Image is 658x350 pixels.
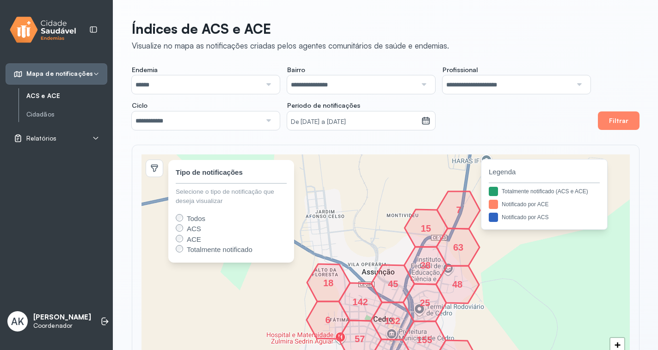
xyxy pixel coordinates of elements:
span: AK [11,315,24,327]
div: 57 [357,336,363,342]
div: Visualize no mapa as notificações criadas pelos agentes comunitários de saúde e endemias. [132,41,449,50]
div: 45 [390,281,396,287]
span: ACE [187,235,201,243]
div: 25 [422,300,428,306]
div: Selecione o tipo de notificação que deseja visualizar [176,187,287,206]
div: 132 [390,318,395,324]
span: Legenda [489,167,600,178]
span: Todos [187,215,205,222]
span: Relatórios [26,135,56,142]
img: logo.svg [10,15,76,45]
div: Tipo de notificações [176,167,243,178]
div: 7 [456,207,461,213]
div: 15 [423,226,429,231]
div: 38 [423,263,428,268]
a: ACS e ACE [26,90,107,102]
div: 63 [455,245,461,250]
a: Cidadãos [26,111,107,118]
small: De [DATE] a [DATE] [291,117,418,127]
span: Período de notificações [287,101,360,110]
div: 48 [455,282,460,287]
div: 142 [357,299,363,305]
div: 155 [422,337,427,343]
p: Índices de ACS e ACE [132,20,449,37]
a: Cidadãos [26,109,107,120]
div: 6 [325,317,331,323]
div: Totalmente notificado (ACS e ACE) [502,187,588,196]
div: Notificado por ACS [502,213,548,221]
div: 18 [326,280,331,286]
a: ACS e ACE [26,92,107,100]
span: Totalmente notificado [187,246,252,253]
span: Ciclo [132,101,148,110]
button: Filtrar [598,111,640,130]
div: Notificado por ACE [502,200,548,209]
span: Bairro [287,66,305,74]
span: ACS [187,225,201,233]
span: Mapa de notificações [26,70,93,78]
span: Profissional [443,66,478,74]
p: [PERSON_NAME] [33,313,91,322]
span: Endemia [132,66,158,74]
p: Coordenador [33,322,91,330]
